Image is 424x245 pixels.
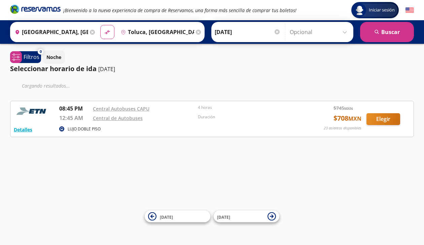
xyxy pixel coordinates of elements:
[217,214,230,220] span: [DATE]
[405,6,414,14] button: English
[63,7,296,13] em: ¡Bienvenido a la nueva experiencia de compra de Reservamos, una forma más sencilla de comprar tus...
[198,104,299,111] p: 4 horas
[348,115,361,122] small: MXN
[12,24,88,40] input: Buscar Origen
[324,125,361,131] p: 23 asientos disponibles
[93,115,143,121] a: Central de Autobuses
[22,83,70,89] em: Cargando resultados ...
[215,24,281,40] input: Elegir Fecha
[290,24,350,40] input: Opcional
[40,49,42,55] span: 0
[59,114,90,122] p: 12:45 AM
[24,53,39,61] p: Filtros
[14,104,51,118] img: RESERVAMOS
[10,51,41,63] button: 0Filtros
[14,126,32,133] button: Detalles
[46,54,61,61] p: Noche
[360,22,414,42] button: Buscar
[118,24,194,40] input: Buscar Destino
[366,113,400,125] button: Elegir
[10,4,61,16] a: Brand Logo
[333,113,361,123] span: $ 708
[366,7,397,13] span: Iniciar sesión
[10,4,61,14] i: Brand Logo
[68,126,101,132] p: LUJO DOBLE PISO
[198,114,299,120] p: Duración
[160,214,173,220] span: [DATE]
[333,104,353,112] span: $ 745
[145,211,210,222] button: [DATE]
[93,105,149,112] a: Central Autobuses CAPU
[344,106,353,111] small: MXN
[43,51,65,64] button: Noche
[10,64,97,74] p: Seleccionar horario de ida
[59,104,90,113] p: 08:45 PM
[98,65,115,73] p: [DATE]
[214,211,279,222] button: [DATE]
